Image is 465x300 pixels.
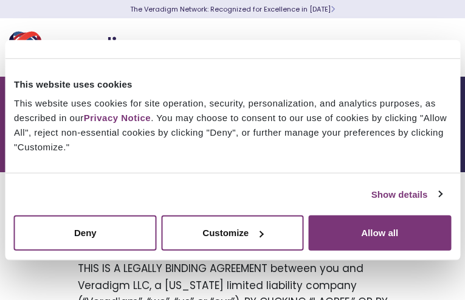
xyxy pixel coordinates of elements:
img: Veradigm logo [9,27,155,68]
button: Allow all [308,215,451,251]
div: This website uses cookies [14,77,451,91]
div: This website uses cookies for site operation, security, personalization, and analytics purposes, ... [14,96,451,155]
button: Toggle Navigation Menu [429,32,447,63]
a: Show details [371,187,442,201]
button: Deny [14,215,157,251]
a: Privacy Notice [84,113,151,123]
span: Learn More [331,4,335,14]
a: The Veradigm Network: Recognized for Excellence in [DATE]Learn More [130,4,335,14]
button: Customize [161,215,304,251]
